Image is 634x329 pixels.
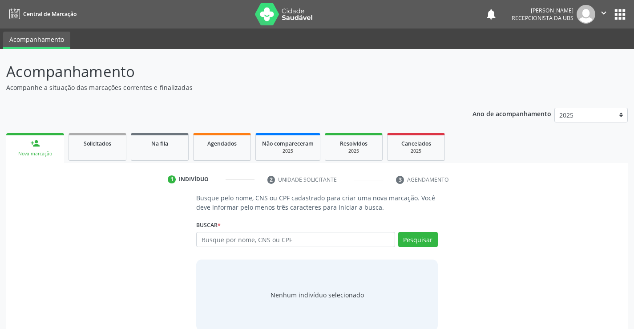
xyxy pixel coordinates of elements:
[6,7,77,21] a: Central de Marcação
[30,138,40,148] div: person_add
[595,5,612,24] button: 
[151,140,168,147] span: Na fila
[168,175,176,183] div: 1
[577,5,595,24] img: img
[512,14,573,22] span: Recepcionista da UBS
[472,108,551,119] p: Ano de acompanhamento
[84,140,111,147] span: Solicitados
[331,148,376,154] div: 2025
[3,32,70,49] a: Acompanhamento
[262,148,314,154] div: 2025
[485,8,497,20] button: notifications
[196,232,395,247] input: Busque por nome, CNS ou CPF
[6,83,441,92] p: Acompanhe a situação das marcações correntes e finalizadas
[196,218,221,232] label: Buscar
[196,193,437,212] p: Busque pelo nome, CNS ou CPF cadastrado para criar uma nova marcação. Você deve informar pelo men...
[271,290,364,300] div: Nenhum indivíduo selecionado
[401,140,431,147] span: Cancelados
[262,140,314,147] span: Não compareceram
[12,150,58,157] div: Nova marcação
[512,7,573,14] div: [PERSON_NAME]
[599,8,609,18] i: 
[612,7,628,22] button: apps
[207,140,237,147] span: Agendados
[6,61,441,83] p: Acompanhamento
[23,10,77,18] span: Central de Marcação
[340,140,367,147] span: Resolvidos
[398,232,438,247] button: Pesquisar
[179,175,209,183] div: Indivíduo
[394,148,438,154] div: 2025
